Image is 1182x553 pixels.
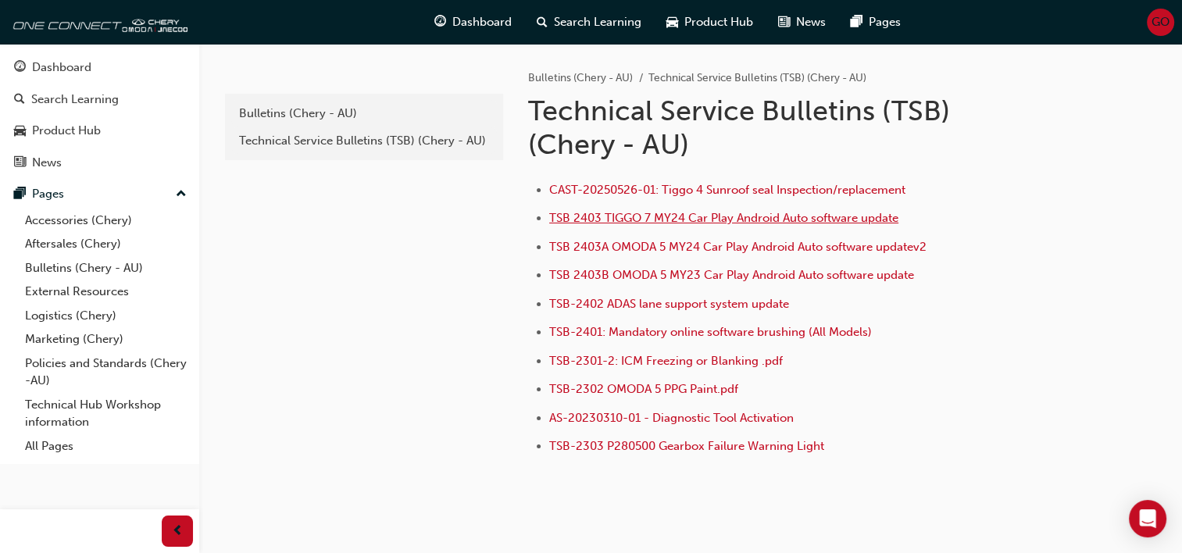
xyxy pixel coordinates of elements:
span: news-icon [14,156,26,170]
a: pages-iconPages [838,6,913,38]
span: guage-icon [14,61,26,75]
a: AS-20230310-01 - Diagnostic Tool Activation [549,411,794,425]
a: CAST-20250526-01: Tiggo 4 Sunroof seal Inspection/replacement [549,183,905,197]
span: prev-icon [172,522,184,541]
a: TSB-2301-2: ICM Freezing or Blanking .pdf [549,354,783,368]
span: up-icon [176,184,187,205]
li: Technical Service Bulletins (TSB) (Chery - AU) [648,70,866,87]
span: pages-icon [851,12,862,32]
button: DashboardSearch LearningProduct HubNews [6,50,193,180]
button: Pages [6,180,193,209]
a: External Resources [19,280,193,304]
a: TSB-2302 OMODA 5 PPG Paint.pdf [549,382,738,396]
a: TSB 2403B OMODA 5 MY23 Car Play Android Auto software update [549,268,914,282]
a: search-iconSearch Learning [524,6,654,38]
a: TSB-2401: Mandatory online software brushing (All Models) [549,325,872,339]
span: pages-icon [14,187,26,202]
a: TSB 2403 TIGGO 7 MY24 Car Play Android Auto software update [549,211,898,225]
a: Bulletins (Chery - AU) [19,256,193,280]
span: search-icon [537,12,548,32]
span: News [796,13,826,31]
span: search-icon [14,93,25,107]
h1: Technical Service Bulletins (TSB) (Chery - AU) [528,94,1041,162]
a: Bulletins (Chery - AU) [231,100,497,127]
span: news-icon [778,12,790,32]
div: Dashboard [32,59,91,77]
button: GO [1147,9,1174,36]
span: Dashboard [452,13,512,31]
a: All Pages [19,434,193,458]
span: car-icon [666,12,678,32]
a: Aftersales (Chery) [19,232,193,256]
span: Pages [869,13,901,31]
span: GO [1152,13,1170,31]
div: News [32,154,62,172]
a: Logistics (Chery) [19,304,193,328]
a: guage-iconDashboard [422,6,524,38]
div: Search Learning [31,91,119,109]
div: Technical Service Bulletins (TSB) (Chery - AU) [239,132,489,150]
a: TSB-2402 ADAS lane support system update [549,297,789,311]
div: Pages [32,185,64,203]
a: News [6,148,193,177]
div: Bulletins (Chery - AU) [239,105,489,123]
a: car-iconProduct Hub [654,6,766,38]
span: Product Hub [684,13,753,31]
a: Technical Hub Workshop information [19,393,193,434]
a: TSB-2303 P280500 Gearbox Failure Warning Light [549,439,824,453]
a: Search Learning [6,85,193,114]
a: Technical Service Bulletins (TSB) (Chery - AU) [231,127,497,155]
a: news-iconNews [766,6,838,38]
span: car-icon [14,124,26,138]
a: Policies and Standards (Chery -AU) [19,351,193,393]
a: Product Hub [6,116,193,145]
span: Search Learning [554,13,641,31]
span: guage-icon [434,12,446,32]
div: Product Hub [32,122,101,140]
a: Marketing (Chery) [19,327,193,351]
a: Accessories (Chery) [19,209,193,233]
img: oneconnect [8,6,187,37]
div: Open Intercom Messenger [1129,500,1166,537]
a: Bulletins (Chery - AU) [528,71,633,84]
a: Dashboard [6,53,193,82]
a: TSB 2403A OMODA 5 MY24 Car Play Android Auto software updatev2 [549,240,927,254]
